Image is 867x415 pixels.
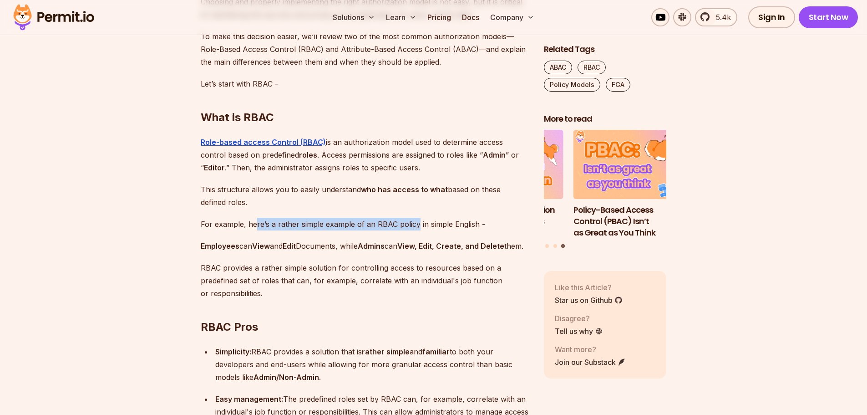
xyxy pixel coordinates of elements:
a: Policy Models [544,78,600,92]
button: Go to slide 2 [553,244,557,248]
h2: RBAC Pros [201,283,529,334]
li: 2 of 3 [441,130,563,239]
strong: Edit [283,241,296,251]
a: ABAC [544,61,572,74]
h3: Policy-Based Access Control (PBAC) Isn’t as Great as You Think [573,205,696,238]
a: RBAC [578,61,606,74]
h2: What is RBAC [201,74,529,125]
img: Permit logo [9,2,98,33]
span: 5.4k [710,12,731,23]
img: Policy-Based Access Control (PBAC) Isn’t as Great as You Think [573,130,696,200]
a: Policy-Based Access Control (PBAC) Isn’t as Great as You ThinkPolicy-Based Access Control (PBAC) ... [573,130,696,239]
a: Role-based access Control (RBAC) [201,138,326,147]
strong: Admin/Non-Admin. [254,373,321,382]
p: To make this decision easier, we’ll review two of the most common authorization models—Role-Based... [201,30,529,68]
strong: Editor [204,163,225,172]
strong: Simplicity: [215,347,251,356]
a: Tell us why [555,326,603,337]
h3: Implementing Authentication and Authorization in Next.js [441,205,563,227]
button: Solutions [329,8,379,26]
strong: View, Edit, Create, and Delete [397,241,504,251]
strong: Admin [483,150,506,159]
a: Sign In [748,6,795,28]
p: Like this Article? [555,282,623,293]
a: Docs [458,8,483,26]
strong: View [252,241,270,251]
strong: Admins [358,241,385,251]
a: FGA [606,78,630,92]
p: For example, here’s a rather simple example of an RBAC policy in simple English - [201,218,529,231]
p: This structure allows you to easily understand based on these defined roles. [201,183,529,209]
a: 5.4k [695,8,737,26]
p: RBAC provides a rather simple solution for controlling access to resources based on a predefined ... [201,261,529,300]
strong: Employees [201,241,239,251]
div: RBAC provides a solution that is and to both your developers and end-users while allowing for mor... [215,345,529,384]
p: Want more? [555,344,626,355]
img: Implementing Authentication and Authorization in Next.js [441,130,563,200]
a: Pricing [424,8,455,26]
p: can and Documents, while can them. [201,240,529,252]
a: Star us on Github [555,295,623,306]
p: Disagree? [555,313,603,324]
strong: familiar [422,347,450,356]
li: 3 of 3 [573,130,696,239]
button: Go to slide 1 [545,244,549,248]
p: Let’s start with RBAC - [201,77,529,90]
strong: rather simple [362,347,410,356]
a: Join our Substack [555,357,626,368]
a: Start Now [799,6,858,28]
button: Company [487,8,538,26]
p: is an authorization model used to determine access control based on predefined . Access permissio... [201,136,529,174]
div: Posts [544,130,667,250]
button: Learn [382,8,420,26]
strong: who has access to what [361,185,448,194]
button: Go to slide 3 [561,244,565,248]
h2: Related Tags [544,44,667,55]
strong: Easy management: [215,395,283,404]
h2: More to read [544,113,667,125]
strong: roles [299,150,317,159]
